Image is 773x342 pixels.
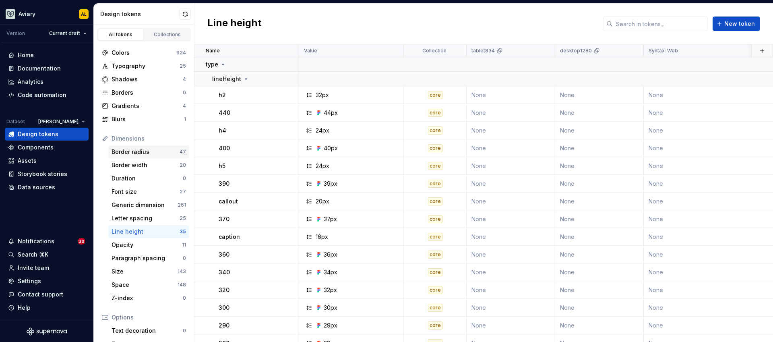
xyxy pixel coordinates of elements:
div: 20px [316,197,329,205]
div: 4 [183,76,186,83]
td: None [555,228,644,246]
a: Code automation [5,89,89,102]
span: 30 [78,238,85,245]
img: 256e2c79-9abd-4d59-8978-03feab5a3943.png [6,9,15,19]
td: None [467,104,555,122]
a: Shadows4 [99,73,189,86]
div: 24px [316,126,329,135]
div: core [428,251,442,259]
div: Shadows [112,75,183,83]
div: Assets [18,157,37,165]
div: core [428,109,442,117]
div: 47 [180,149,186,155]
div: Z-index [112,294,183,302]
p: 400 [219,144,230,152]
p: h2 [219,91,226,99]
div: 32px [324,286,337,294]
td: None [555,86,644,104]
a: Blurs1 [99,113,189,126]
a: Analytics [5,75,89,88]
div: core [428,268,442,276]
p: 370 [219,215,229,223]
div: core [428,180,442,188]
p: 390 [219,180,229,188]
a: Settings [5,275,89,288]
div: Text decoration [112,327,183,335]
p: 440 [219,109,230,117]
div: 34px [324,268,337,276]
td: None [555,263,644,281]
p: tablet834 [471,48,495,54]
div: 25 [180,63,186,69]
a: Assets [5,154,89,167]
div: 4 [183,103,186,109]
td: None [467,122,555,139]
td: None [555,193,644,210]
span: New token [724,20,755,28]
a: Paragraph spacing0 [108,252,189,265]
div: 27 [180,189,186,195]
div: 0 [183,89,186,96]
div: Options [112,313,186,321]
a: Font size27 [108,185,189,198]
td: None [555,299,644,317]
div: Components [18,143,54,151]
span: [PERSON_NAME] [38,118,79,125]
div: 11 [182,242,186,248]
td: None [555,281,644,299]
div: Design tokens [100,10,180,18]
a: Home [5,49,89,62]
a: Storybook stories [5,168,89,180]
a: Border width20 [108,159,189,172]
div: Contact support [18,290,63,298]
p: h4 [219,126,226,135]
p: type [206,60,218,68]
p: 290 [219,321,229,330]
div: Search ⌘K [18,251,48,259]
td: None [467,193,555,210]
td: None [555,122,644,139]
td: None [467,263,555,281]
div: Typography [112,62,180,70]
button: Contact support [5,288,89,301]
div: core [428,91,442,99]
a: Letter spacing25 [108,212,189,225]
a: Typography25 [99,60,189,73]
div: Aviary [19,10,35,18]
p: Name [206,48,220,54]
div: Dimensions [112,135,186,143]
button: New token [713,17,760,31]
div: 32px [316,91,329,99]
td: None [467,299,555,317]
input: Search in tokens... [613,17,708,31]
div: core [428,286,442,294]
button: [PERSON_NAME] [35,116,89,127]
div: All tokens [101,31,141,38]
p: lineHeight [212,75,241,83]
div: 30px [324,304,337,312]
p: 320 [219,286,229,294]
a: Opacity11 [108,238,189,251]
div: 44px [324,109,338,117]
div: 16px [316,233,328,241]
td: None [467,86,555,104]
td: None [467,228,555,246]
div: Invite team [18,264,49,272]
div: 1 [184,116,186,122]
div: Data sources [18,183,55,191]
div: Colors [112,49,176,57]
p: 300 [219,304,229,312]
div: core [428,215,442,223]
td: None [467,210,555,228]
div: AL [81,11,87,17]
svg: Supernova Logo [27,327,67,336]
p: h5 [219,162,225,170]
p: Syntax: Web [649,48,678,54]
div: Paragraph spacing [112,254,183,262]
div: Borders [112,89,183,97]
div: 261 [178,202,186,208]
a: Space148 [108,278,189,291]
div: Version [6,30,25,37]
a: Invite team [5,261,89,274]
a: Line height35 [108,225,189,238]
